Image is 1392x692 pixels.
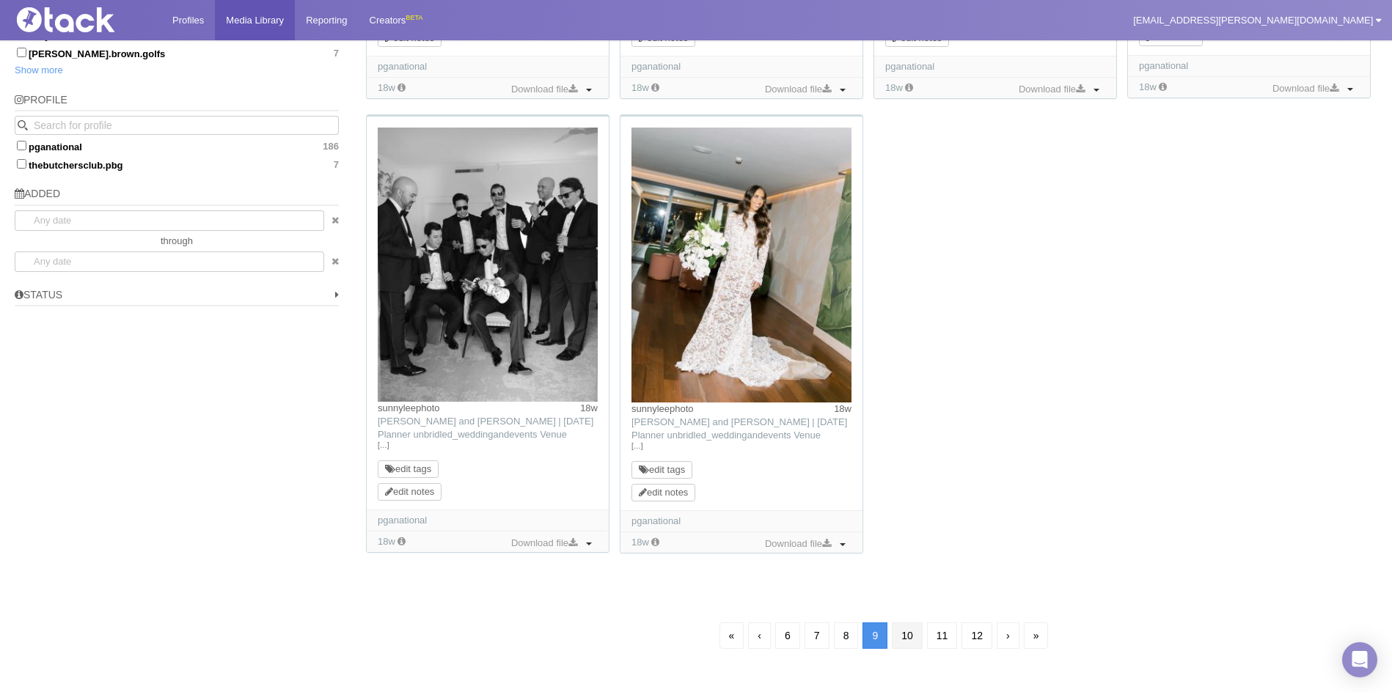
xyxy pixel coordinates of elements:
div: BETA [406,10,422,26]
div: pganational [1139,59,1359,73]
a: 11 [927,622,958,649]
a: edit tags [639,464,685,475]
h5: Added [15,188,339,205]
input: thebutchersclub.pbg7 [17,159,26,169]
a: Download file [761,536,835,552]
time: Added: 5/30/2025, 8:48:46 AM [885,82,903,93]
span: 7 [334,159,339,171]
button: Search [15,116,34,135]
a: Show more [15,65,63,76]
time: Added: 5/30/2025, 8:48:44 AM [1139,81,1157,92]
a: Next [997,622,1019,649]
input: Search for profile [15,116,339,135]
a: sunnyleephoto [378,402,440,413]
time: Added: 5/30/2025, 8:48:47 AM [631,82,649,93]
a: Download file [1015,81,1088,97]
div: pganational [378,60,598,73]
input: pganational186 [17,141,26,150]
div: pganational [631,515,851,528]
a: 12 [961,622,992,649]
time: Added: 5/30/2025, 8:48:49 AM [378,82,395,93]
div: pganational [378,514,598,527]
a: […] [631,440,851,453]
img: Image may contain: clothing, formal wear, suit, tuxedo, people, person, footwear, shoe, adult, ma... [378,128,598,402]
input: [PERSON_NAME].brown.golfs7 [17,48,26,57]
a: 9 [862,622,887,649]
a: 10 [892,622,923,649]
label: thebutchersclub.pbg [15,157,339,172]
span: [PERSON_NAME] and [PERSON_NAME] | [DATE] Planner unbridled_weddingandevents Venue pga_weddings pg... [378,416,593,519]
input: Any date [15,251,324,272]
a: Download file [761,81,835,97]
img: Image may contain: clothing, dress, formal wear, fashion, gown, wedding, wedding gown, evening dr... [631,128,851,402]
label: pganational [15,139,339,153]
a: Download file [508,81,581,97]
img: Tack [11,7,158,32]
a: Last [1024,622,1049,649]
span: 186 [323,141,339,152]
div: pganational [631,60,851,73]
h5: Profile [15,95,339,111]
span: 7 [334,48,339,59]
svg: Search [18,120,28,130]
div: Open Intercom Messenger [1342,642,1377,677]
a: sunnyleephoto [631,403,694,414]
label: [PERSON_NAME].brown.golfs [15,45,339,60]
time: Posted: 5/26/2025, 3:24:31 PM [580,402,598,415]
a: edit notes [639,487,688,498]
div: pganational [885,60,1105,73]
a: 8 [834,622,859,649]
a: Download file [508,535,581,551]
a: Previous [748,622,771,649]
h5: Status [15,290,339,306]
a: edit notes [385,486,434,497]
a: First [719,622,744,649]
a: Download file [1269,81,1342,97]
a: clear [324,210,339,231]
time: Posted: 5/26/2025, 3:24:31 PM [834,402,851,416]
a: 7 [805,622,829,649]
a: edit tags [385,463,431,474]
div: through [15,231,339,251]
input: Any date [15,210,324,231]
span: [PERSON_NAME] and [PERSON_NAME] | [DATE] Planner unbridled_weddingandevents Venue pga_weddings pg... [631,416,847,520]
time: Added: 5/30/2025, 8:48:41 AM [631,537,649,548]
a: clear [324,251,339,272]
a: […] [378,439,598,452]
a: 6 [775,622,800,649]
time: Added: 5/30/2025, 8:48:42 AM [378,536,395,547]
